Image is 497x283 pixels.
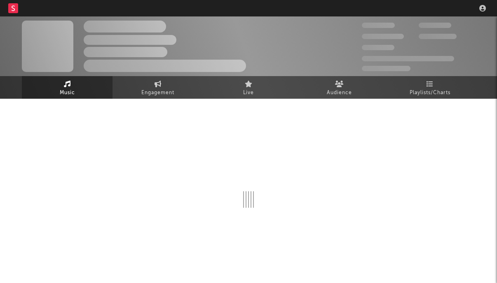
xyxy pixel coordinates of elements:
span: 50,000,000 [362,34,404,39]
span: 50,000,000 Monthly Listeners [362,56,454,61]
span: Music [60,88,75,98]
span: Jump Score: 85.0 [362,66,410,71]
span: 100,000 [419,23,451,28]
span: 100,000 [362,45,394,50]
a: Music [22,76,113,99]
span: Playlists/Charts [410,88,450,98]
span: Audience [327,88,352,98]
a: Audience [294,76,384,99]
a: Engagement [113,76,203,99]
span: Engagement [141,88,174,98]
a: Live [203,76,294,99]
span: Live [243,88,254,98]
span: 300,000 [362,23,395,28]
a: Playlists/Charts [384,76,475,99]
span: 1,000,000 [419,34,457,39]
